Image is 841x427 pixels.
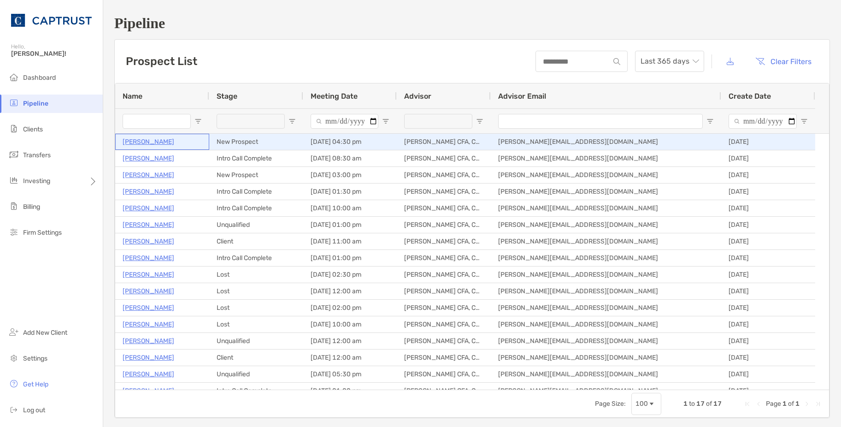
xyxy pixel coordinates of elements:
div: Last Page [814,400,822,408]
div: [DATE] 03:00 pm [303,167,397,183]
img: transfers icon [8,149,19,160]
button: Open Filter Menu [288,118,296,125]
div: [PERSON_NAME][EMAIL_ADDRESS][DOMAIN_NAME] [491,283,721,299]
span: of [788,400,794,408]
div: [PERSON_NAME][EMAIL_ADDRESS][DOMAIN_NAME] [491,167,721,183]
div: [DATE] 11:00 am [303,233,397,249]
div: [DATE] [721,333,815,349]
div: [DATE] [721,200,815,216]
a: [PERSON_NAME] [123,285,174,297]
p: [PERSON_NAME] [123,335,174,347]
img: logout icon [8,404,19,415]
span: Billing [23,203,40,211]
img: investing icon [8,175,19,186]
div: [DATE] 04:30 pm [303,134,397,150]
div: Unqualified [209,217,303,233]
div: [PERSON_NAME] CFA, CAIA, CFP® [397,167,491,183]
span: Page [766,400,781,408]
span: Transfers [23,151,51,159]
div: [DATE] 10:00 am [303,200,397,216]
p: [PERSON_NAME] [123,186,174,197]
img: clients icon [8,123,19,134]
h3: Prospect List [126,55,197,68]
div: [PERSON_NAME][EMAIL_ADDRESS][DOMAIN_NAME] [491,350,721,366]
p: [PERSON_NAME] [123,302,174,314]
div: [PERSON_NAME][EMAIL_ADDRESS][DOMAIN_NAME] [491,316,721,332]
a: [PERSON_NAME] [123,252,174,264]
div: Page Size: [595,400,626,408]
div: [DATE] 05:30 pm [303,366,397,382]
span: Firm Settings [23,229,62,237]
div: [DATE] [721,134,815,150]
a: [PERSON_NAME] [123,136,174,148]
div: Client [209,350,303,366]
div: [PERSON_NAME] CFA, CAIA, CFP® [397,250,491,266]
div: Next Page [803,400,811,408]
a: [PERSON_NAME] [123,319,174,330]
div: [DATE] [721,167,815,183]
span: Create Date [729,92,771,101]
div: 100 [635,400,648,408]
p: [PERSON_NAME] [123,368,174,380]
div: [PERSON_NAME] CFA, CAIA, CFP® [397,150,491,166]
span: Investing [23,177,50,185]
div: First Page [744,400,751,408]
span: Advisor Email [498,92,546,101]
input: Meeting Date Filter Input [311,114,378,129]
span: Settings [23,355,47,362]
button: Open Filter Menu [382,118,389,125]
div: [DATE] [721,267,815,283]
p: [PERSON_NAME] [123,153,174,164]
div: [DATE] 12:00 am [303,283,397,299]
div: [PERSON_NAME][EMAIL_ADDRESS][DOMAIN_NAME] [491,267,721,283]
div: [PERSON_NAME] CFA, CAIA, CFP® [397,366,491,382]
h1: Pipeline [114,15,830,32]
div: Intro Call Complete [209,383,303,399]
button: Open Filter Menu [800,118,808,125]
span: Meeting Date [311,92,358,101]
div: [DATE] [721,283,815,299]
div: [DATE] [721,383,815,399]
img: settings icon [8,352,19,363]
div: [DATE] [721,366,815,382]
a: [PERSON_NAME] [123,269,174,280]
span: Get Help [23,380,48,388]
div: Intro Call Complete [209,184,303,200]
div: [DATE] 12:00 am [303,333,397,349]
img: firm-settings icon [8,226,19,237]
div: Intro Call Complete [209,150,303,166]
img: get-help icon [8,378,19,389]
a: [PERSON_NAME] [123,169,174,181]
div: [DATE] [721,316,815,332]
button: Open Filter Menu [194,118,202,125]
div: Lost [209,267,303,283]
div: [PERSON_NAME] CFA, CAIA, CFP® [397,134,491,150]
p: [PERSON_NAME] [123,385,174,397]
button: Clear Filters [748,51,818,71]
div: Unqualified [209,333,303,349]
span: [PERSON_NAME]! [11,50,97,58]
button: Open Filter Menu [476,118,483,125]
span: to [689,400,695,408]
div: [PERSON_NAME] CFA, CAIA, CFP® [397,233,491,249]
a: [PERSON_NAME] [123,352,174,363]
img: input icon [613,58,620,65]
div: [DATE] 01:00 pm [303,250,397,266]
div: Lost [209,300,303,316]
span: of [706,400,712,408]
div: Page Size [631,393,661,415]
input: Name Filter Input [123,114,191,129]
div: [DATE] 01:00 pm [303,217,397,233]
div: Lost [209,316,303,332]
input: Advisor Email Filter Input [498,114,703,129]
div: [DATE] 02:30 pm [303,267,397,283]
div: [DATE] [721,300,815,316]
div: [PERSON_NAME][EMAIL_ADDRESS][DOMAIN_NAME] [491,233,721,249]
a: [PERSON_NAME] [123,202,174,214]
span: Name [123,92,142,101]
